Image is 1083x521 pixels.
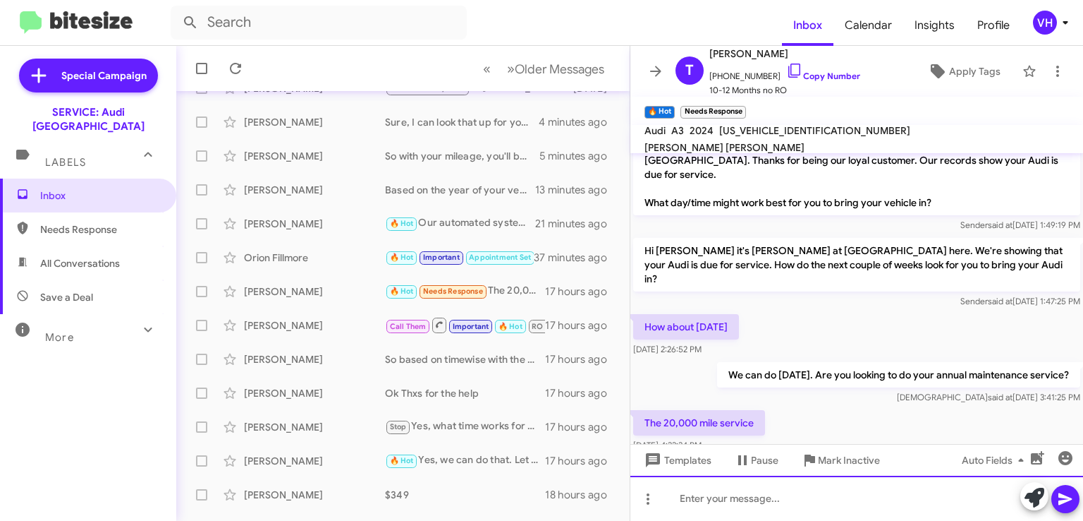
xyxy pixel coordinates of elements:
[390,219,414,228] span: 🔥 Hot
[950,448,1041,473] button: Auto Fields
[390,456,414,465] span: 🔥 Hot
[709,62,860,83] span: [PHONE_NUMBER]
[709,45,860,62] span: [PERSON_NAME]
[244,115,385,129] div: [PERSON_NAME]
[423,253,460,262] span: Important
[818,448,880,473] span: Mark Inactive
[1033,11,1057,35] div: VH
[545,352,618,366] div: 17 hours ago
[751,448,778,473] span: Pause
[988,392,1012,402] span: said at
[960,220,1080,230] span: Sender [DATE] 1:49:19 PM
[644,106,675,119] small: 🔥 Hot
[833,5,903,46] a: Calendar
[685,59,694,82] span: T
[171,6,467,40] input: Search
[385,249,534,265] div: Thank you for letting us know. Have a wonderful day!
[786,71,860,81] a: Copy Number
[483,60,491,78] span: «
[912,59,1015,84] button: Apply Tags
[690,124,714,137] span: 2024
[782,5,833,46] span: Inbox
[244,352,385,366] div: [PERSON_NAME]
[988,220,1012,230] span: said at
[385,316,545,334] div: Hi [PERSON_NAME] , how much is an oil change and how long will it take ?
[949,59,1001,84] span: Apply Tags
[719,124,910,137] span: [US_VEHICLE_IDENTIFICATION_NUMBER]
[633,238,1080,292] p: Hi [PERSON_NAME] it's [PERSON_NAME] at [GEOGRAPHIC_DATA] here. We're showing that your Audi is du...
[423,287,483,296] span: Needs Response
[644,124,666,137] span: Audi
[630,448,723,473] button: Templates
[633,133,1080,215] p: Hi [PERSON_NAME], this is [PERSON_NAME], Service Manager at Audi [GEOGRAPHIC_DATA]. Thanks for be...
[244,251,385,265] div: Orion Fillmore
[960,296,1080,306] span: Sender [DATE] 1:47:25 PM
[61,68,147,83] span: Special Campaign
[545,318,618,333] div: 17 hours ago
[385,215,535,232] div: Our automated system messaged you a little early. I see that you've been doing your annual servic...
[539,115,618,129] div: 4 minutes ago
[390,253,414,262] span: 🔥 Hot
[385,352,545,366] div: So based on timewise with the year of your vehicle, you are due for a 50k maintenance service. Th...
[244,183,385,197] div: [PERSON_NAME]
[244,386,385,400] div: [PERSON_NAME]
[498,322,522,331] span: 🔥 Hot
[539,149,618,163] div: 5 minutes ago
[507,60,515,78] span: »
[385,115,539,129] div: Sure, I can look that up for you. What is your current mileage?
[244,318,385,333] div: [PERSON_NAME]
[498,54,613,83] button: Next
[723,448,790,473] button: Pause
[903,5,966,46] a: Insights
[545,488,618,502] div: 18 hours ago
[244,217,385,231] div: [PERSON_NAME]
[385,149,539,163] div: So with your mileage, you'll be doing your 80k and it's $1,509.95. With your Audi Care eligibilit...
[545,420,618,434] div: 17 hours ago
[385,419,545,435] div: Yes, what time works for you?
[633,440,702,450] span: [DATE] 4:33:34 PM
[385,283,545,299] div: The 20,000 mile service
[633,410,765,436] p: The 20,000 mile service
[545,285,618,299] div: 17 hours ago
[475,54,499,83] button: Previous
[390,287,414,296] span: 🔥 Hot
[1021,11,1067,35] button: VH
[717,362,1080,388] p: We can do [DATE]. Are you looking to do your annual maintenance service?
[385,386,545,400] div: Ok Thxs for the help
[709,83,860,97] span: 10-12 Months no RO
[535,183,618,197] div: 13 minutes ago
[790,448,891,473] button: Mark Inactive
[40,290,93,304] span: Save a Deal
[390,322,427,331] span: Call Them
[40,188,160,203] span: Inbox
[962,448,1029,473] span: Auto Fields
[545,386,618,400] div: 17 hours ago
[385,183,535,197] div: Based on the year of your vehicle, you are due for one of the bigger services, which is the 60k m...
[644,141,804,154] span: [PERSON_NAME] [PERSON_NAME]
[532,322,573,331] span: RO Historic
[244,454,385,468] div: [PERSON_NAME]
[453,322,489,331] span: Important
[475,54,613,83] nav: Page navigation example
[385,453,545,469] div: Yes, we can do that. Let me know when you're ready.
[545,454,618,468] div: 17 hours ago
[244,488,385,502] div: [PERSON_NAME]
[40,256,120,270] span: All Conversations
[534,251,618,265] div: 37 minutes ago
[515,61,604,77] span: Older Messages
[244,285,385,299] div: [PERSON_NAME]
[244,149,385,163] div: [PERSON_NAME]
[19,59,158,92] a: Special Campaign
[469,253,531,262] span: Appointment Set
[390,422,407,431] span: Stop
[45,156,86,169] span: Labels
[40,222,160,236] span: Needs Response
[535,217,618,231] div: 21 minutes ago
[966,5,1021,46] a: Profile
[988,296,1012,306] span: said at
[244,420,385,434] div: [PERSON_NAME]
[45,331,74,344] span: More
